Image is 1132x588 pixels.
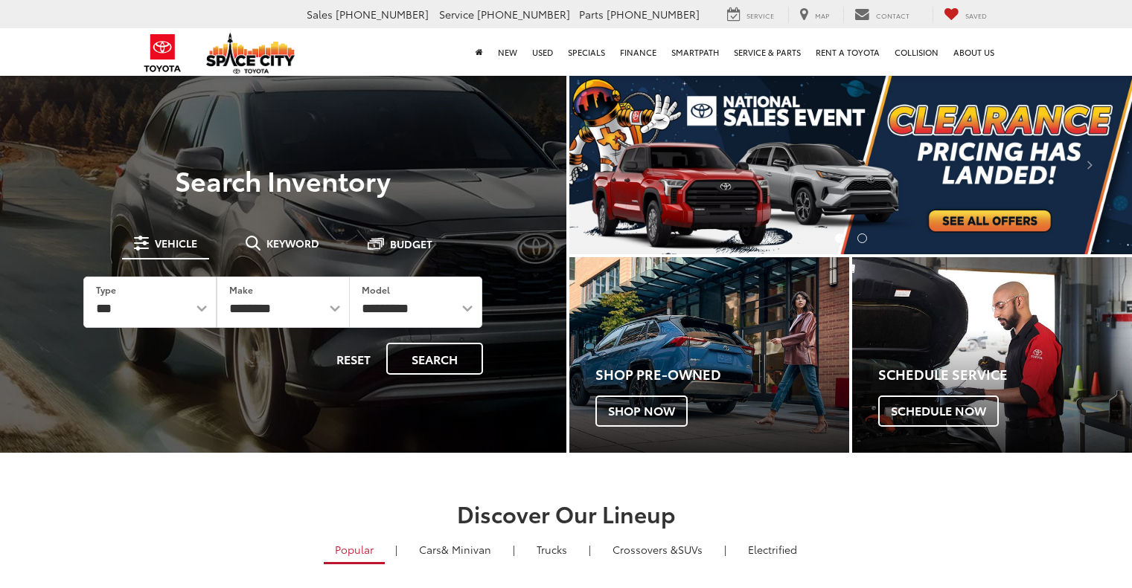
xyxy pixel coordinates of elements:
[155,238,197,248] span: Vehicle
[509,542,519,557] li: |
[876,10,909,20] span: Contact
[815,10,829,20] span: Map
[525,537,578,562] a: Trucks
[386,343,483,375] button: Search
[613,28,664,76] a: Finance
[390,239,432,249] span: Budget
[490,28,525,76] a: New
[391,542,401,557] li: |
[324,537,385,564] a: Popular
[716,7,785,23] a: Service
[569,104,653,224] button: Click to view previous picture.
[878,367,1132,382] h4: Schedule Service
[852,257,1132,453] div: Toyota
[579,7,604,22] span: Parts
[720,542,730,557] li: |
[229,283,253,296] label: Make
[63,165,504,195] h3: Search Inventory
[585,542,595,557] li: |
[96,283,116,296] label: Type
[362,283,390,296] label: Model
[946,28,1002,76] a: About Us
[664,28,726,76] a: SmartPath
[42,501,1091,526] h2: Discover Our Lineup
[569,257,849,453] a: Shop Pre-Owned Shop Now
[601,537,714,562] a: SUVs
[569,257,849,453] div: Toyota
[439,7,474,22] span: Service
[336,7,429,22] span: [PHONE_NUMBER]
[878,395,999,427] span: Schedule Now
[726,28,808,76] a: Service & Parts
[933,7,998,23] a: My Saved Vehicles
[746,10,774,20] span: Service
[135,29,191,77] img: Toyota
[324,343,383,375] button: Reset
[408,537,502,562] a: Cars
[206,33,295,74] img: Space City Toyota
[887,28,946,76] a: Collision
[1048,104,1132,224] button: Click to view next picture.
[477,7,570,22] span: [PHONE_NUMBER]
[788,7,840,23] a: Map
[468,28,490,76] a: Home
[965,10,987,20] span: Saved
[266,238,319,248] span: Keyword
[607,7,700,22] span: [PHONE_NUMBER]
[835,233,845,243] li: Go to slide number 1.
[857,233,867,243] li: Go to slide number 2.
[307,7,333,22] span: Sales
[737,537,808,562] a: Electrified
[595,395,688,427] span: Shop Now
[852,257,1132,453] a: Schedule Service Schedule Now
[808,28,887,76] a: Rent a Toyota
[595,367,849,382] h4: Shop Pre-Owned
[441,542,491,557] span: & Minivan
[560,28,613,76] a: Specials
[613,542,678,557] span: Crossovers &
[843,7,921,23] a: Contact
[525,28,560,76] a: Used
